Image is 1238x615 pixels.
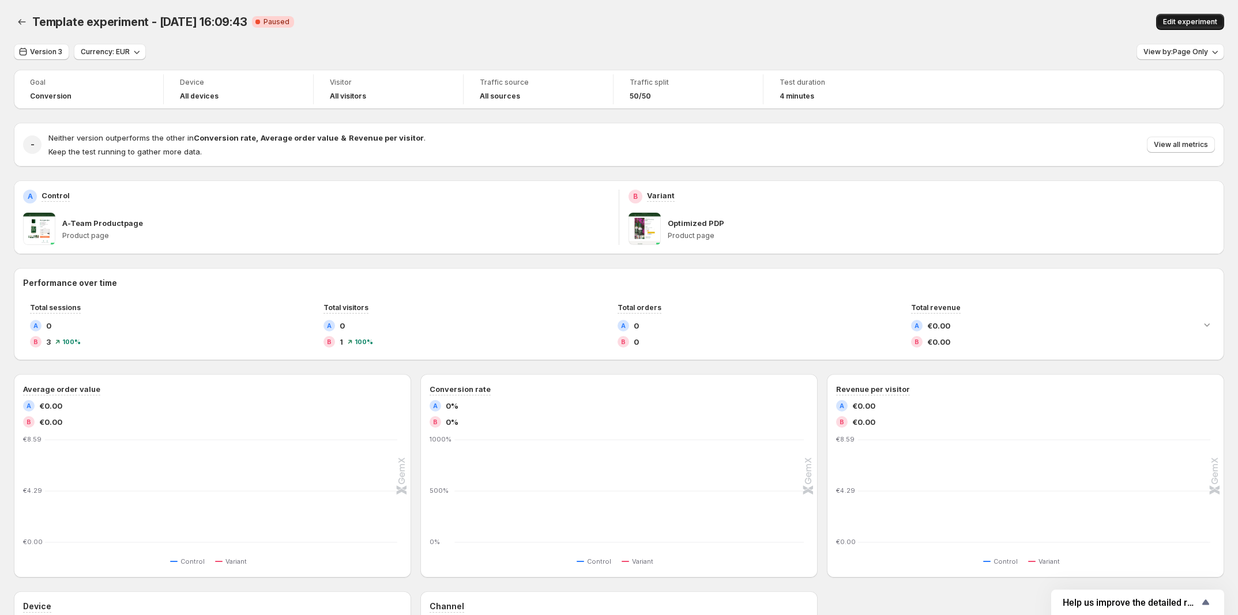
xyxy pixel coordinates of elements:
[349,133,424,142] strong: Revenue per visitor
[46,320,51,331] span: 0
[32,15,247,29] span: Template experiment - [DATE] 16:09:43
[23,277,1215,289] h2: Performance over time
[430,601,464,612] h3: Channel
[1156,14,1224,30] button: Edit experiment
[180,77,297,102] a: DeviceAll devices
[48,147,202,156] span: Keep the test running to gather more data.
[256,133,258,142] strong: ,
[261,133,338,142] strong: Average order value
[430,435,451,443] text: 1000%
[39,400,62,412] span: €0.00
[330,77,447,102] a: VisitorAll visitors
[915,338,919,345] h2: B
[927,336,950,348] span: €0.00
[1163,17,1217,27] span: Edit experiment
[62,231,609,240] p: Product page
[911,303,961,312] span: Total revenue
[852,416,875,428] span: €0.00
[330,92,366,101] h4: All visitors
[1147,137,1215,153] button: View all metrics
[30,47,62,56] span: Version 3
[480,77,597,102] a: Traffic sourceAll sources
[23,538,43,546] text: €0.00
[668,231,1215,240] p: Product page
[915,322,919,329] h2: A
[446,400,458,412] span: 0%
[632,557,653,566] span: Variant
[30,92,72,101] span: Conversion
[852,400,875,412] span: €0.00
[62,217,143,229] p: A-Team Productpage
[180,78,297,87] span: Device
[28,192,33,201] h2: A
[170,554,209,568] button: Control
[994,557,1018,566] span: Control
[180,557,205,566] span: Control
[330,78,447,87] span: Visitor
[630,78,747,87] span: Traffic split
[27,402,31,409] h2: A
[74,44,146,60] button: Currency: EUR
[634,320,639,331] span: 0
[430,538,440,546] text: 0%
[446,416,458,428] span: 0%
[840,402,844,409] h2: A
[433,418,438,425] h2: B
[836,383,910,395] h3: Revenue per visitor
[983,554,1022,568] button: Control
[1143,47,1208,56] span: View by: Page Only
[42,190,70,201] p: Control
[340,320,345,331] span: 0
[433,402,438,409] h2: A
[634,336,639,348] span: 0
[633,192,638,201] h2: B
[323,303,368,312] span: Total visitors
[1028,554,1064,568] button: Variant
[14,14,30,30] button: Back
[577,554,616,568] button: Control
[1038,557,1060,566] span: Variant
[480,92,520,101] h4: All sources
[62,338,81,345] span: 100 %
[23,486,42,495] text: €4.29
[780,92,814,101] span: 4 minutes
[23,213,55,245] img: A-Team Productpage
[587,557,611,566] span: Control
[430,486,449,495] text: 500%
[480,78,597,87] span: Traffic source
[264,17,289,27] span: Paused
[180,92,219,101] h4: All devices
[622,554,658,568] button: Variant
[340,336,343,348] span: 1
[430,383,491,395] h3: Conversion rate
[194,133,256,142] strong: Conversion rate
[927,320,950,331] span: €0.00
[1154,140,1208,149] span: View all metrics
[33,338,38,345] h2: B
[780,77,897,102] a: Test duration4 minutes
[629,213,661,245] img: Optimized PDP
[30,77,147,102] a: GoalConversion
[14,44,69,60] button: Version 3
[630,92,651,101] span: 50/50
[215,554,251,568] button: Variant
[668,217,724,229] p: Optimized PDP
[23,383,100,395] h3: Average order value
[327,322,332,329] h2: A
[840,418,844,425] h2: B
[39,416,62,428] span: €0.00
[30,303,81,312] span: Total sessions
[48,133,426,142] span: Neither version outperforms the other in .
[621,338,626,345] h2: B
[836,435,855,443] text: €8.59
[1199,316,1215,333] button: Expand chart
[1063,597,1199,608] span: Help us improve the detailed report for A/B campaigns
[23,601,51,612] h3: Device
[630,77,747,102] a: Traffic split50/50
[836,538,856,546] text: €0.00
[355,338,373,345] span: 100 %
[46,336,51,348] span: 3
[618,303,661,312] span: Total orders
[33,322,38,329] h2: A
[81,47,130,56] span: Currency: EUR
